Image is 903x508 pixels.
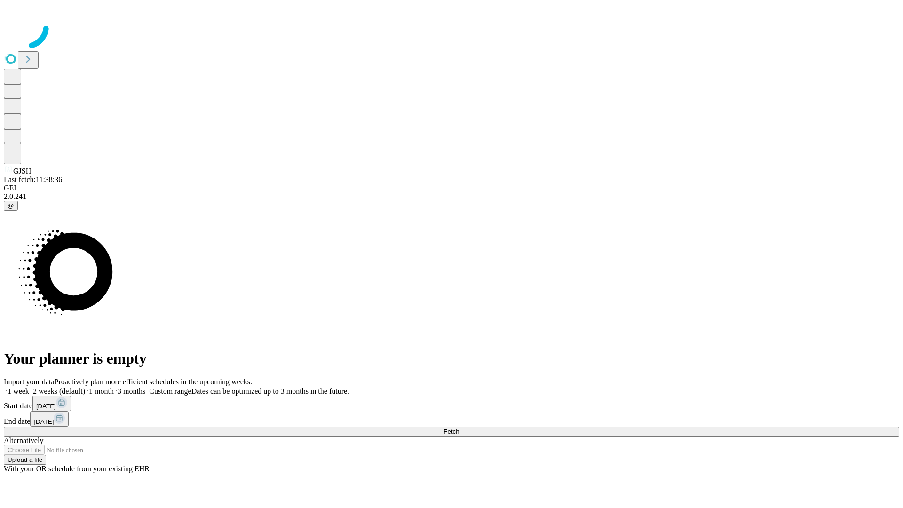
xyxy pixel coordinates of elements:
[4,350,899,367] h1: Your planner is empty
[4,201,18,211] button: @
[4,455,46,465] button: Upload a file
[4,427,899,437] button: Fetch
[444,428,459,435] span: Fetch
[4,378,55,386] span: Import your data
[34,418,54,425] span: [DATE]
[55,378,252,386] span: Proactively plan more efficient schedules in the upcoming weeks.
[4,411,899,427] div: End date
[118,387,145,395] span: 3 months
[4,192,899,201] div: 2.0.241
[30,411,69,427] button: [DATE]
[191,387,349,395] span: Dates can be optimized up to 3 months in the future.
[4,184,899,192] div: GEI
[149,387,191,395] span: Custom range
[33,387,85,395] span: 2 weeks (default)
[13,167,31,175] span: GJSH
[8,387,29,395] span: 1 week
[32,396,71,411] button: [DATE]
[4,175,62,183] span: Last fetch: 11:38:36
[4,465,150,473] span: With your OR schedule from your existing EHR
[8,202,14,209] span: @
[89,387,114,395] span: 1 month
[4,396,899,411] div: Start date
[4,437,43,444] span: Alternatively
[36,403,56,410] span: [DATE]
